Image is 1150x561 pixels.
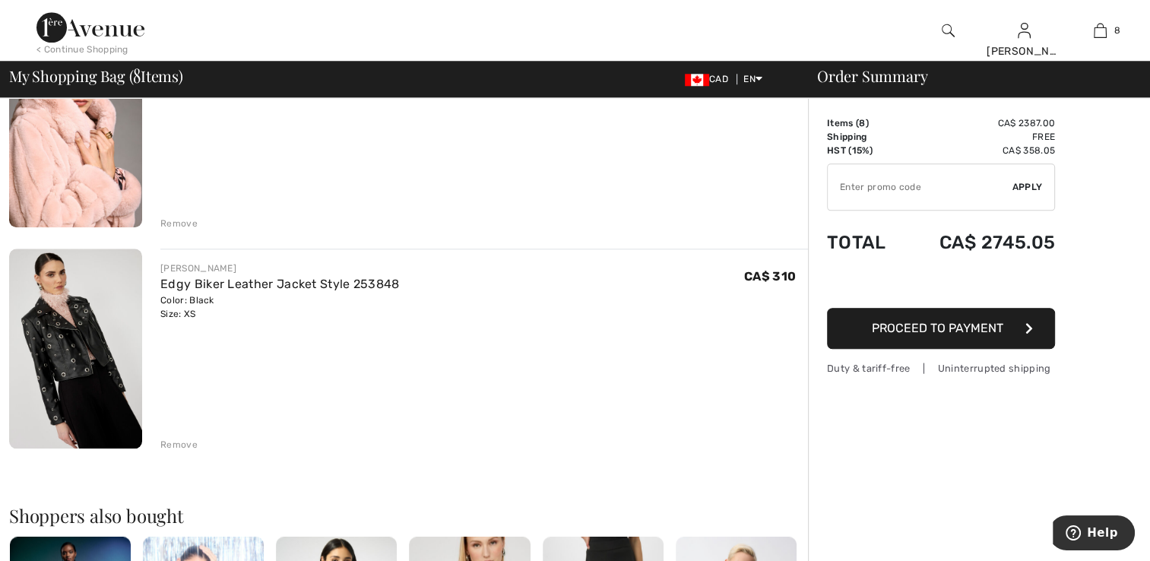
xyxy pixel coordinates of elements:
[160,277,399,291] a: Edgy Biker Leather Jacket Style 253848
[1094,21,1107,40] img: My Bag
[1018,21,1031,40] img: My Info
[904,130,1055,144] td: Free
[744,269,796,284] span: CA$ 310
[859,118,865,128] span: 8
[160,293,399,321] div: Color: Black Size: XS
[1012,180,1043,194] span: Apply
[987,43,1061,59] div: [PERSON_NAME]
[160,438,198,452] div: Remove
[828,164,1012,210] input: Promo code
[904,217,1055,268] td: CA$ 2745.05
[942,21,955,40] img: search the website
[9,68,183,84] span: My Shopping Bag ( Items)
[904,116,1055,130] td: CA$ 2387.00
[743,74,762,84] span: EN
[872,321,1003,335] span: Proceed to Payment
[1053,515,1135,553] iframe: Opens a widget where you can find more information
[827,268,1055,303] iframe: PayPal-paypal
[9,28,142,227] img: Collared Hip-Length Coat Style 253926
[9,506,808,525] h2: Shoppers also bought
[1063,21,1137,40] a: 8
[1018,23,1031,37] a: Sign In
[160,261,399,275] div: [PERSON_NAME]
[827,144,904,157] td: HST (15%)
[904,144,1055,157] td: CA$ 358.05
[799,68,1141,84] div: Order Summary
[133,65,141,84] span: 8
[36,12,144,43] img: 1ère Avenue
[827,361,1055,376] div: Duty & tariff-free | Uninterrupted shipping
[827,308,1055,349] button: Proceed to Payment
[36,43,128,56] div: < Continue Shopping
[685,74,709,86] img: Canadian Dollar
[685,74,734,84] span: CAD
[827,116,904,130] td: Items ( )
[827,217,904,268] td: Total
[160,217,198,230] div: Remove
[9,249,142,448] img: Edgy Biker Leather Jacket Style 253848
[1114,24,1120,37] span: 8
[827,130,904,144] td: Shipping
